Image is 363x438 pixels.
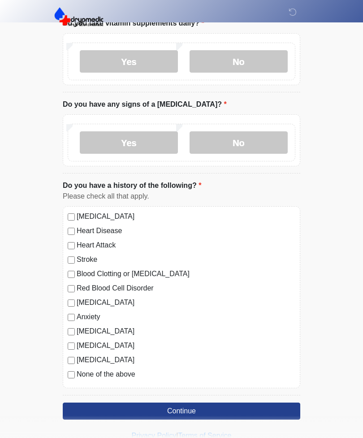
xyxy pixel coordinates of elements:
input: None of the above [68,371,75,378]
label: Stroke [77,254,295,265]
label: Red Blood Cell Disorder [77,283,295,294]
label: [MEDICAL_DATA] [77,211,295,222]
input: [MEDICAL_DATA] [68,213,75,221]
label: Yes [80,50,178,73]
input: [MEDICAL_DATA] [68,343,75,350]
label: None of the above [77,369,295,380]
label: Anxiety [77,312,295,322]
input: [MEDICAL_DATA] [68,357,75,364]
img: DrypMedic IV Hydration & Wellness Logo [54,7,104,27]
input: Stroke [68,256,75,264]
label: No [190,131,288,154]
label: [MEDICAL_DATA] [77,340,295,351]
input: Red Blood Cell Disorder [68,285,75,292]
label: [MEDICAL_DATA] [77,355,295,365]
label: Heart Disease [77,226,295,236]
input: [MEDICAL_DATA] [68,328,75,335]
label: No [190,50,288,73]
input: Anxiety [68,314,75,321]
label: Blood Clotting or [MEDICAL_DATA] [77,269,295,279]
input: Blood Clotting or [MEDICAL_DATA] [68,271,75,278]
input: [MEDICAL_DATA] [68,299,75,307]
input: Heart Attack [68,242,75,249]
label: Do you have a history of the following? [63,180,201,191]
label: Yes [80,131,178,154]
label: Heart Attack [77,240,295,251]
button: Continue [63,403,300,420]
label: [MEDICAL_DATA] [77,297,295,308]
div: Please check all that apply. [63,191,300,202]
input: Heart Disease [68,228,75,235]
label: [MEDICAL_DATA] [77,326,295,337]
label: Do you have any signs of a [MEDICAL_DATA]? [63,99,227,110]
